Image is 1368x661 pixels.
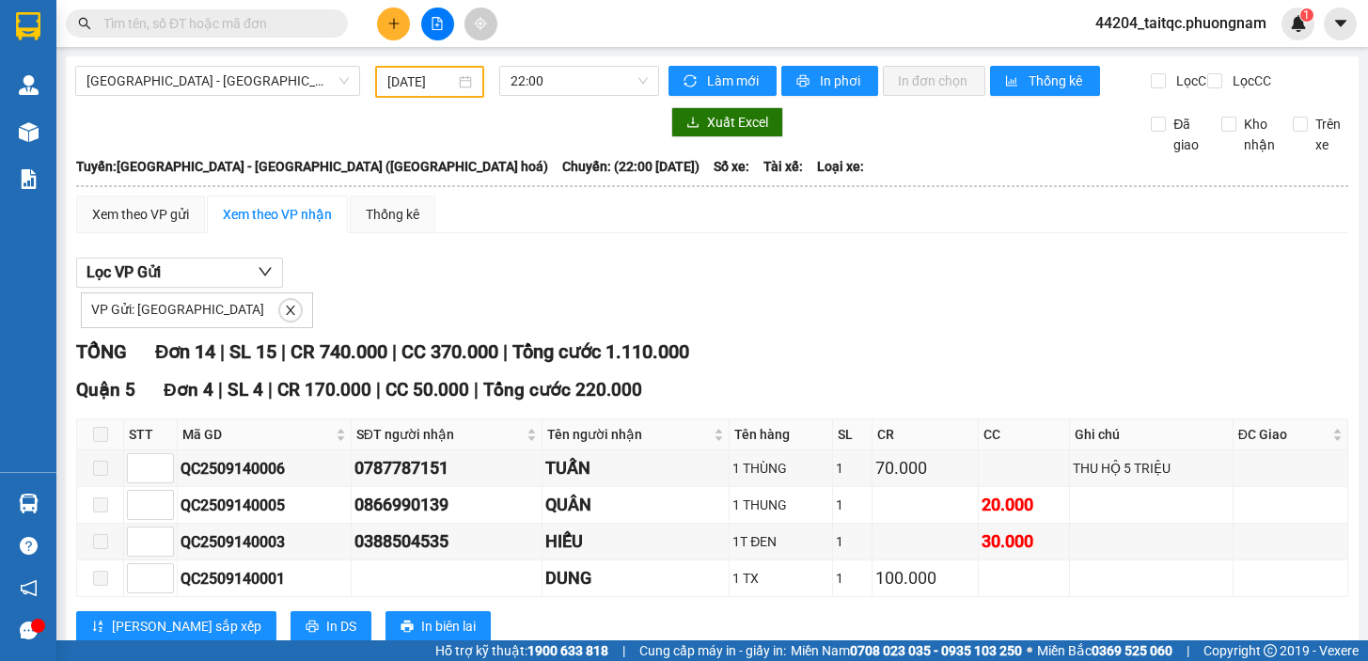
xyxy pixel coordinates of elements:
[352,450,543,487] td: 0787787151
[781,66,878,96] button: printerIn phơi
[1187,640,1189,661] span: |
[385,611,491,641] button: printerIn biên lai
[1332,15,1349,32] span: caret-down
[103,13,325,34] input: Tìm tên, số ĐT hoặc mã đơn
[545,528,726,555] div: HIẾU
[178,450,352,487] td: QC2509140006
[387,71,456,92] input: 14/09/2025
[979,419,1070,450] th: CC
[20,622,38,639] span: message
[421,8,454,40] button: file-add
[387,17,401,30] span: plus
[435,640,608,661] span: Hỗ trợ kỹ thuật:
[220,340,225,363] span: |
[668,66,777,96] button: syncLàm mới
[527,643,608,658] strong: 1900 633 818
[836,568,869,589] div: 1
[732,568,829,589] div: 1 TX
[178,560,352,597] td: QC2509140001
[401,620,414,635] span: printer
[730,419,833,450] th: Tên hàng
[354,528,540,555] div: 0388504535
[622,640,625,661] span: |
[1166,114,1207,155] span: Đã giao
[277,379,371,401] span: CR 170.000
[258,264,273,279] span: down
[1264,644,1277,657] span: copyright
[1236,114,1282,155] span: Kho nhận
[1290,15,1307,32] img: icon-new-feature
[112,616,261,637] span: [PERSON_NAME] sắp xếp
[86,260,161,284] span: Lọc VP Gửi
[850,643,1022,658] strong: 0708 023 035 - 0935 103 250
[464,8,497,40] button: aim
[76,258,283,288] button: Lọc VP Gửi
[181,457,348,480] div: QC2509140006
[281,340,286,363] span: |
[78,17,91,30] span: search
[1324,8,1357,40] button: caret-down
[1308,114,1349,155] span: Trên xe
[732,531,829,552] div: 1T ĐEN
[707,71,762,91] span: Làm mới
[181,567,348,590] div: QC2509140001
[181,494,348,517] div: QC2509140005
[19,122,39,142] img: warehouse-icon
[76,611,276,641] button: sort-ascending[PERSON_NAME] sắp xếp
[542,524,730,560] td: HIẾU
[218,379,223,401] span: |
[990,66,1100,96] button: bar-chartThống kê
[279,299,302,322] button: close
[873,419,979,450] th: CR
[474,17,487,30] span: aim
[352,487,543,524] td: 0866990139
[76,379,135,401] span: Quận 5
[354,455,540,481] div: 0787787151
[836,495,869,515] div: 1
[542,487,730,524] td: QUÂN
[421,616,476,637] span: In biên lai
[280,304,301,317] span: close
[562,156,700,177] span: Chuyến: (22:00 [DATE])
[291,611,371,641] button: printerIn DS
[732,495,829,515] div: 1 THUNG
[982,492,1066,518] div: 20.000
[483,379,642,401] span: Tổng cước 220.000
[86,67,349,95] span: Nha Trang - Sài Gòn (Hàng hoá)
[229,340,276,363] span: SL 15
[223,204,332,225] div: Xem theo VP nhận
[92,204,189,225] div: Xem theo VP gửi
[1169,71,1218,91] span: Lọc CR
[178,524,352,560] td: QC2509140003
[19,75,39,95] img: warehouse-icon
[354,492,540,518] div: 0866990139
[714,156,749,177] span: Số xe:
[124,419,178,450] th: STT
[178,487,352,524] td: QC2509140005
[392,340,397,363] span: |
[1037,640,1172,661] span: Miền Bắc
[1029,71,1085,91] span: Thống kê
[164,379,213,401] span: Đơn 4
[511,67,648,95] span: 22:00
[512,340,689,363] span: Tổng cước 1.110.000
[377,8,410,40] button: plus
[76,340,127,363] span: TỔNG
[366,204,419,225] div: Thống kê
[796,74,812,89] span: printer
[16,12,40,40] img: logo-vxr
[1080,11,1282,35] span: 44204_taitqc.phuongnam
[545,565,726,591] div: DUNG
[1070,419,1234,450] th: Ghi chú
[19,494,39,513] img: warehouse-icon
[474,379,479,401] span: |
[356,424,524,445] span: SĐT người nhận
[376,379,381,401] span: |
[1300,8,1313,22] sup: 1
[707,112,768,133] span: Xuất Excel
[982,528,1066,555] div: 30.000
[182,424,332,445] span: Mã GD
[542,560,730,597] td: DUNG
[181,530,348,554] div: QC2509140003
[763,156,803,177] span: Tài xế:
